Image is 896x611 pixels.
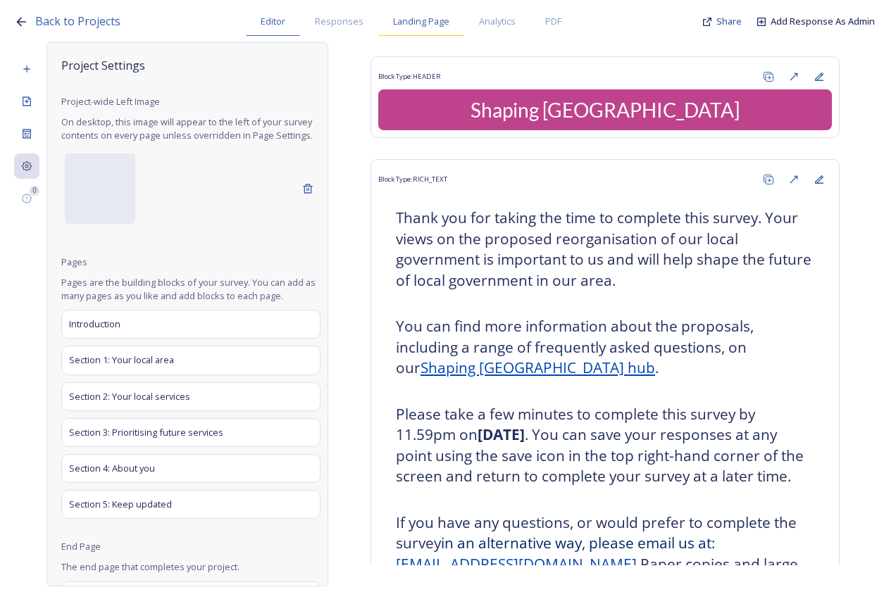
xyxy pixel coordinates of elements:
[61,95,160,108] span: Project-wide Left Image
[35,13,120,29] span: Back to Projects
[393,15,449,28] span: Landing Page
[378,72,441,82] span: Block Type: HEADER
[771,15,875,27] span: Add Response As Admin
[261,15,285,28] span: Editor
[61,560,321,574] span: The end page that completes your project.
[69,390,190,403] span: Section 2: Your local services
[396,554,637,574] a: [EMAIL_ADDRESS][DOMAIN_NAME]
[396,316,814,379] h3: You can find more information about the proposals, including a range of frequently asked question...
[478,424,525,444] strong: [DATE]
[69,353,174,367] span: Section 1: Your local area
[30,186,39,196] div: 0
[315,15,363,28] span: Responses
[396,208,814,291] h3: Thank you for taking the time to complete this survey. Your views on the proposed reorganisation ...
[716,15,742,27] span: Share
[545,15,561,28] span: PDF
[384,95,826,125] div: Shaping [GEOGRAPHIC_DATA]
[61,256,87,269] span: Pages
[61,115,321,142] span: On desktop, this image will appear to the left of your survey contents on every page unless overr...
[396,404,814,487] h3: Please take a few minutes to complete this survey by 11.59pm on . You can save your responses at ...
[61,540,101,553] span: End Page
[69,317,120,331] span: Introduction
[35,13,120,30] a: Back to Projects
[69,426,223,439] span: Section 3: Prioritising future services
[421,358,655,377] a: Shaping [GEOGRAPHIC_DATA] hub
[637,554,640,574] span: .
[441,533,715,553] span: in an alternative way, please email us at:
[771,15,875,28] a: Add Response As Admin
[61,276,321,303] span: Pages are the building blocks of your survey. You can add as many pages as you like and add block...
[479,15,516,28] span: Analytics
[61,57,321,74] span: Project Settings
[69,498,172,511] span: Section 5: Keep updated
[378,175,447,184] span: Block Type: RICH_TEXT
[69,462,155,475] span: Section 4: About you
